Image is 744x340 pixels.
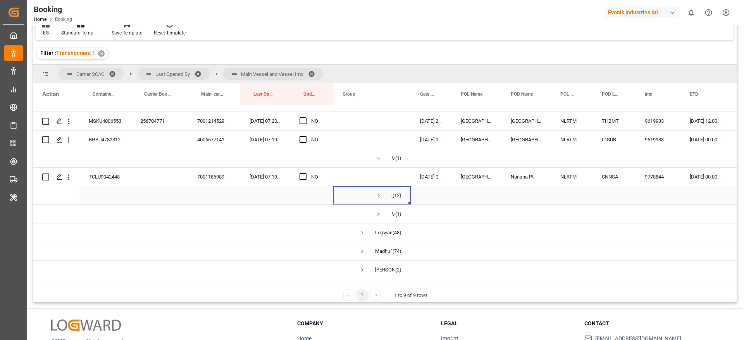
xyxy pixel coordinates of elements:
div: Booking [34,3,72,15]
div: [DATE] 00:00:00 [680,131,730,149]
span: (2) [395,261,401,279]
div: [DATE] 12:00:00 [680,112,730,130]
div: ✕ [98,50,105,57]
span: Group [343,91,355,97]
div: [GEOGRAPHIC_DATA]/[GEOGRAPHIC_DATA] [501,112,551,130]
span: (1) [395,149,401,167]
span: Filter : [40,50,56,56]
div: Press SPACE to select this row. [33,242,333,261]
img: Logward Logo [51,319,121,331]
div: NLRTM [551,168,592,186]
div: EG [42,29,50,36]
div: Press SPACE to select this row. [33,279,333,298]
h3: Legal [441,319,575,328]
span: Transhipment 1 [56,50,95,56]
div: Press SPACE to select this row. [33,149,333,168]
div: Press SPACE to select this row. [33,205,333,223]
span: imo [645,91,653,97]
span: (48) [393,224,401,242]
div: Evonik Industries AG [605,7,679,18]
div: NLRTM [551,112,592,130]
span: POD Locode [602,91,619,97]
div: 4006677141 [188,131,240,149]
div: [GEOGRAPHIC_DATA] [501,131,551,149]
div: [GEOGRAPHIC_DATA] [451,131,501,149]
div: 9619933 [635,112,680,130]
div: Nansha Pt [501,168,551,186]
span: (1) [395,205,401,223]
div: BGBU4782312 [79,131,131,149]
div: THBMT [592,112,635,130]
div: IDSUB [592,131,635,149]
div: Press SPACE to select this row. [33,223,333,242]
div: 7001186989 [188,168,240,186]
div: 9778844 [635,168,680,186]
span: Main Vessel and Vessel Imo [241,71,303,77]
div: [DATE] 00:00:00 [411,131,451,149]
div: TCLU9042448 [79,168,131,186]
a: Home [34,17,46,22]
div: Action [42,91,59,98]
div: [DATE] 23:19:00 [411,112,451,130]
span: Container No. [93,91,115,97]
div: NO [311,168,324,186]
button: Help Center [700,4,717,21]
span: ETD [690,91,698,97]
span: Update Last Opened By [303,91,317,97]
span: Main-carriage No. [201,91,224,97]
span: (12) [393,187,401,204]
span: POD Name [511,91,533,97]
div: [DATE] 07:20:26 [240,112,290,130]
div: 7001214529 [188,112,240,130]
div: [DATE] 00:00:00 [411,168,451,186]
div: [DATE] 07:19:26 [240,131,290,149]
div: Press SPACE to select this row. [33,131,333,149]
button: show 0 new notifications [682,4,700,21]
div: 1 to 9 of 9 rows [394,292,428,299]
div: [GEOGRAPHIC_DATA] [451,168,501,186]
span: Last Opened Date [253,91,274,97]
div: Press SPACE to select this row. [33,112,333,131]
div: Standard Templates [61,29,100,36]
div: [GEOGRAPHIC_DATA] [451,112,501,130]
div: [PERSON_NAME] [391,187,392,204]
div: Press SPACE to select this row. [33,168,333,186]
span: (74) [393,242,401,260]
div: NO [311,112,324,130]
div: MSCU [359,280,372,297]
div: NO [311,131,324,149]
span: POL Name [461,91,482,97]
div: Press SPACE to select this row. [33,186,333,205]
span: Carrier Booking No. [144,91,172,97]
h3: Contact [584,319,718,328]
button: Evonik Industries AG [605,5,682,20]
div: Press SPACE to select this row. [33,261,333,279]
div: Madhu T V [375,242,392,260]
div: 256704771 [131,112,188,130]
span: (8) [373,280,379,297]
div: [DATE] 00:00:00 [680,168,730,186]
div: MSKU4006553 [79,112,131,130]
div: 9619933 [635,131,680,149]
div: [PERSON_NAME] [375,261,394,279]
span: Gate In POL [420,91,435,97]
h3: Company [297,319,431,328]
div: MARSEILLE MAERSK [391,149,394,167]
div: NLRTM [551,131,592,149]
span: POL Locode [560,91,576,97]
span: Carrier SCAC [76,71,104,77]
div: Logward System [375,224,392,242]
div: MUNKEBO MAERSK [391,205,394,223]
div: [DATE] 07:19:26 [240,168,290,186]
div: 1 [357,290,367,300]
div: Save Template [112,29,142,36]
div: Reset Template [154,29,186,36]
div: CNNSA [592,168,635,186]
span: Last Opened By [155,71,190,77]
